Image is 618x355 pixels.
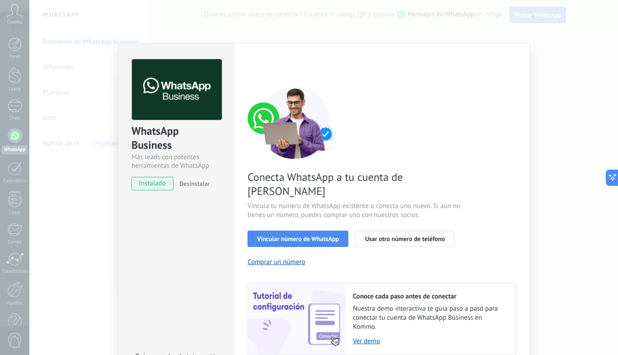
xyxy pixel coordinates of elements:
span: Nuestra demo interactiva te guía paso a paso para conectar tu cuenta de WhatsApp Business en Kommo. [353,304,506,331]
span: Vincula tu número de WhatsApp existente o conecta uno nuevo. Si aún no tienes un número, puedes c... [248,202,463,220]
div: Más leads con potentes herramientas de WhatsApp [131,153,220,170]
span: instalado [132,177,173,190]
span: Vincular número de WhatsApp [257,236,339,242]
span: Desinstalar [179,180,210,188]
h2: Conoce cada paso antes de conectar [353,292,506,301]
span: Conecta WhatsApp a tu cuenta de [PERSON_NAME] [248,170,463,198]
div: WhatsApp Business [131,124,220,153]
img: logo_main.png [132,59,222,120]
a: Ver demo [353,337,506,346]
button: Vincular número de WhatsApp [248,231,348,247]
span: Usar otro número de teléfono [365,236,445,242]
button: Usar otro número de teléfono [356,231,454,247]
img: connect number [248,86,342,159]
button: Comprar un número [248,258,305,266]
button: Desinstalar [176,177,210,190]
